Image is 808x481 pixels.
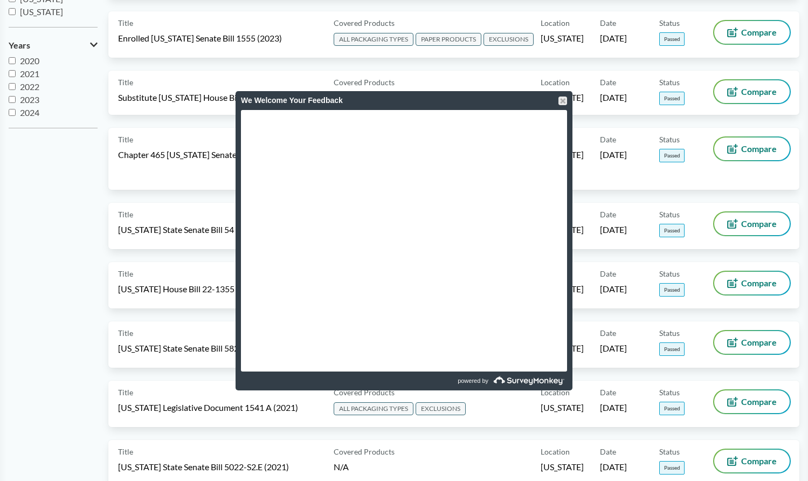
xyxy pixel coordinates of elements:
span: Location [541,17,570,29]
span: 2022 [20,81,39,92]
span: Date [600,134,616,145]
span: Covered Products [334,446,395,457]
div: We Welcome Your Feedback [241,91,567,110]
span: Title [118,134,133,145]
span: Passed [659,32,685,46]
input: 2022 [9,83,16,90]
span: [DATE] [600,461,627,473]
span: Compare [741,457,777,465]
span: Enrolled [US_STATE] Senate Bill 1555 (2023) [118,32,282,44]
button: Years [9,36,98,54]
span: Location [541,387,570,398]
input: 2023 [9,96,16,103]
span: Date [600,209,616,220]
span: Compare [741,219,777,228]
span: Compare [741,338,777,347]
span: ALL PACKAGING TYPES [334,33,413,46]
span: Status [659,17,680,29]
span: [DATE] [600,224,627,236]
span: 2021 [20,68,39,79]
span: 2023 [20,94,39,105]
span: Substitute [US_STATE] House Bill 6664 (2023) [118,92,288,104]
span: [US_STATE] [541,32,584,44]
span: Years [9,40,30,50]
button: Compare [714,331,790,354]
span: Location [541,77,570,88]
span: Passed [659,402,685,415]
span: ALL PACKAGING TYPES [334,402,413,415]
span: [DATE] [600,342,627,354]
span: [US_STATE] [20,6,63,17]
span: Compare [741,87,777,96]
span: Title [118,209,133,220]
span: PAPER PRODUCTS [416,33,481,46]
span: Status [659,387,680,398]
a: powered by [405,372,567,390]
button: Compare [714,390,790,413]
span: Status [659,77,680,88]
span: Title [118,17,133,29]
span: 2020 [20,56,39,66]
span: [US_STATE] State Senate Bill 5022-S2.E (2021) [118,461,289,473]
span: Passed [659,92,685,105]
span: [US_STATE] Legislative Document 1541 A (2021) [118,402,298,414]
span: Date [600,446,616,457]
span: EXCLUSIONS [416,402,466,415]
span: Chapter 465 [US_STATE] Senate Bill 222 (2023) [118,149,293,161]
span: [US_STATE] House Bill 22-1355 Rerevised (2022) [118,283,299,295]
span: Date [600,327,616,339]
span: Passed [659,224,685,237]
span: Status [659,327,680,339]
span: Title [118,268,133,279]
span: N/A [334,462,349,472]
span: [US_STATE] [541,402,584,414]
span: Date [600,268,616,279]
span: [US_STATE] State Senate Bill 54 Chaptered (2022) [118,224,302,236]
span: 2024 [20,107,39,118]
span: [DATE] [600,283,627,295]
span: [DATE] [600,149,627,161]
span: Compare [741,145,777,153]
span: Title [118,446,133,457]
span: Status [659,446,680,457]
span: Date [600,17,616,29]
span: Title [118,327,133,339]
span: Status [659,209,680,220]
input: 2020 [9,57,16,64]
span: powered by [458,372,488,390]
span: Status [659,268,680,279]
span: Title [118,387,133,398]
span: Passed [659,342,685,356]
input: 2021 [9,70,16,77]
span: Covered Products [334,387,395,398]
span: Passed [659,283,685,297]
span: Passed [659,461,685,475]
input: [US_STATE] [9,8,16,15]
button: Compare [714,450,790,472]
button: Compare [714,80,790,103]
span: Status [659,134,680,145]
span: [DATE] [600,32,627,44]
span: [DATE] [600,92,627,104]
span: Date [600,387,616,398]
span: Compare [741,279,777,287]
button: Compare [714,212,790,235]
span: Compare [741,397,777,406]
span: Date [600,77,616,88]
input: 2024 [9,109,16,116]
span: Passed [659,149,685,162]
span: Covered Products [334,17,395,29]
button: Compare [714,272,790,294]
span: [DATE] [600,402,627,414]
span: Covered Products [334,77,395,88]
button: Compare [714,21,790,44]
span: Location [541,446,570,457]
button: Compare [714,138,790,160]
span: EXCLUSIONS [484,33,534,46]
span: [US_STATE] State Senate Bill 582B (2021) [118,342,271,354]
span: [US_STATE] [541,461,584,473]
span: Compare [741,28,777,37]
span: Title [118,77,133,88]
